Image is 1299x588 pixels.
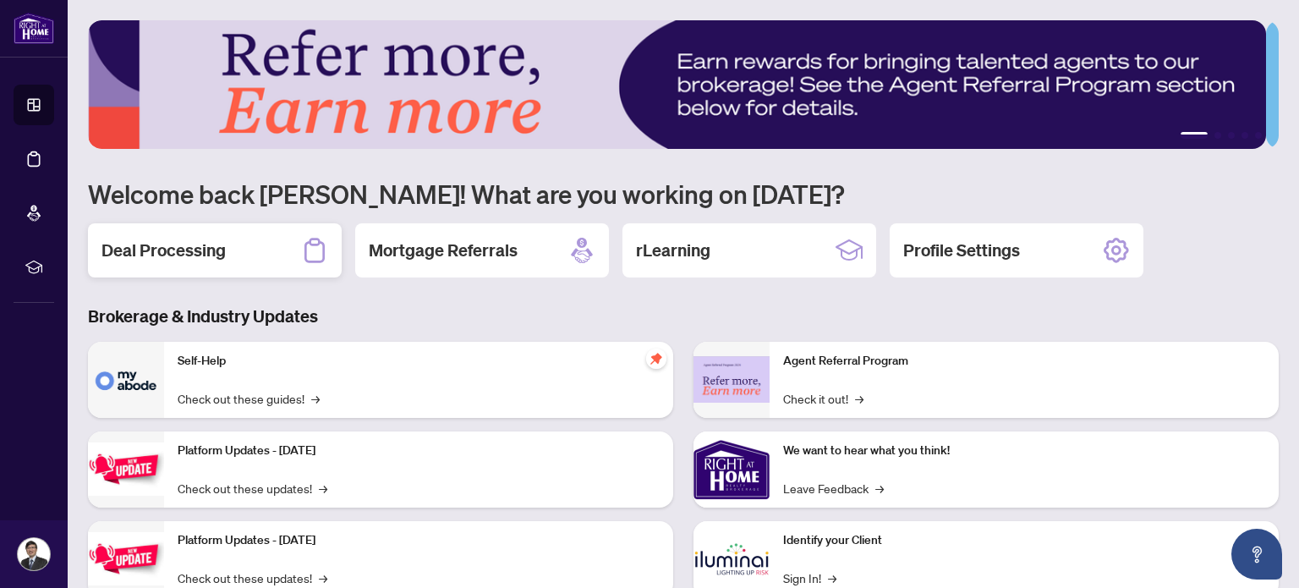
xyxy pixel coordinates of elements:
img: Slide 0 [88,20,1266,149]
a: Check out these guides!→ [178,389,320,408]
a: Check out these updates!→ [178,479,327,497]
button: 5 [1255,132,1262,139]
button: 2 [1214,132,1221,139]
a: Check out these updates!→ [178,569,327,587]
h1: Welcome back [PERSON_NAME]! What are you working on [DATE]? [88,178,1279,210]
p: Platform Updates - [DATE] [178,531,660,550]
a: Leave Feedback→ [783,479,884,497]
img: Self-Help [88,342,164,418]
h2: Profile Settings [903,239,1020,262]
p: Agent Referral Program [783,352,1265,371]
a: Check it out!→ [783,389,863,408]
p: Platform Updates - [DATE] [178,442,660,460]
p: We want to hear what you think! [783,442,1265,460]
button: 3 [1228,132,1235,139]
h2: rLearning [636,239,710,262]
a: Sign In!→ [783,569,836,587]
span: → [875,479,884,497]
span: pushpin [646,349,666,369]
button: Open asap [1231,529,1282,580]
img: Platform Updates - July 21, 2025 [88,442,164,496]
p: Self-Help [178,352,660,371]
span: → [319,569,327,587]
span: → [828,569,836,587]
span: → [855,389,863,408]
h2: Deal Processing [101,239,226,262]
img: logo [14,13,54,44]
p: Identify your Client [783,531,1265,550]
h3: Brokerage & Industry Updates [88,305,1279,328]
span: → [319,479,327,497]
h2: Mortgage Referrals [369,239,518,262]
button: 4 [1241,132,1248,139]
button: 1 [1181,132,1208,139]
img: Platform Updates - July 8, 2025 [88,532,164,585]
img: We want to hear what you think! [693,431,770,508]
img: Agent Referral Program [693,356,770,403]
img: Profile Icon [18,538,50,570]
span: → [311,389,320,408]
